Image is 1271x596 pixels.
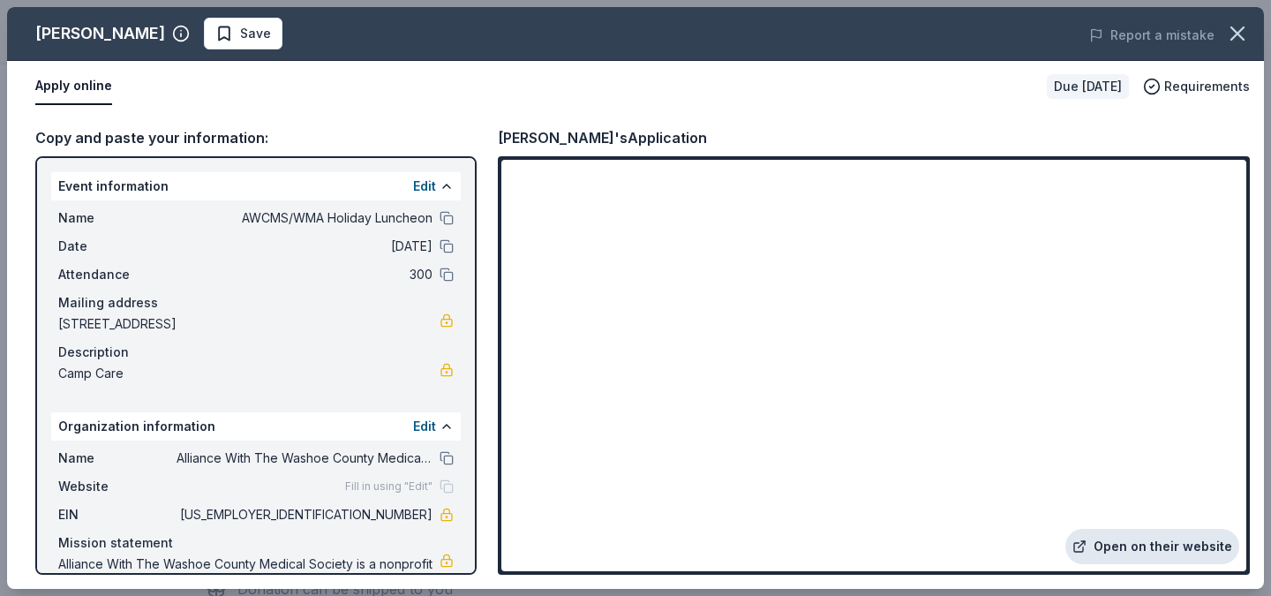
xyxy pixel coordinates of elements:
[177,448,432,469] span: Alliance With The Washoe County Medical Society
[35,68,112,105] button: Apply online
[58,532,454,554] div: Mission statement
[1047,74,1129,99] div: Due [DATE]
[58,363,440,384] span: Camp Care
[345,479,432,494] span: Fill in using "Edit"
[58,448,177,469] span: Name
[413,416,436,437] button: Edit
[35,19,165,48] div: [PERSON_NAME]
[58,504,177,525] span: EIN
[58,292,454,313] div: Mailing address
[58,313,440,335] span: [STREET_ADDRESS]
[58,207,177,229] span: Name
[1089,25,1215,46] button: Report a mistake
[51,172,461,200] div: Event information
[177,207,432,229] span: AWCMS/WMA Holiday Luncheon
[35,126,477,149] div: Copy and paste your information:
[58,264,177,285] span: Attendance
[204,18,282,49] button: Save
[413,176,436,197] button: Edit
[51,412,461,441] div: Organization information
[177,264,432,285] span: 300
[1143,76,1250,97] button: Requirements
[58,342,454,363] div: Description
[240,23,271,44] span: Save
[58,476,177,497] span: Website
[177,236,432,257] span: [DATE]
[177,504,432,525] span: [US_EMPLOYER_IDENTIFICATION_NUMBER]
[498,126,707,149] div: [PERSON_NAME]'s Application
[1164,76,1250,97] span: Requirements
[58,236,177,257] span: Date
[1065,529,1239,564] a: Open on their website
